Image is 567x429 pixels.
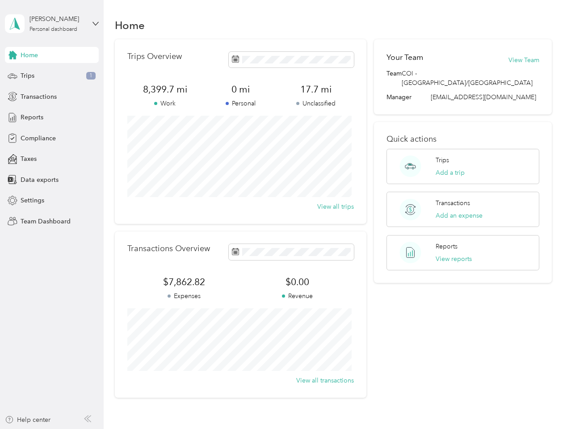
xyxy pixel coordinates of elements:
[21,154,37,164] span: Taxes
[203,83,278,96] span: 0 mi
[402,69,539,88] span: COI - [GEOGRAPHIC_DATA]/[GEOGRAPHIC_DATA]
[436,168,465,177] button: Add a trip
[436,156,449,165] p: Trips
[127,291,241,301] p: Expenses
[386,52,423,63] h2: Your Team
[317,202,354,211] button: View all trips
[127,83,203,96] span: 8,399.7 mi
[278,99,354,108] p: Unclassified
[240,291,354,301] p: Revenue
[127,276,241,288] span: $7,862.82
[127,244,210,253] p: Transactions Overview
[508,55,539,65] button: View Team
[431,93,536,101] span: [EMAIL_ADDRESS][DOMAIN_NAME]
[86,72,96,80] span: 1
[21,196,44,205] span: Settings
[127,52,182,61] p: Trips Overview
[386,93,412,102] span: Manager
[21,71,34,80] span: Trips
[21,175,59,185] span: Data exports
[436,211,483,220] button: Add an expense
[29,27,77,32] div: Personal dashboard
[386,69,402,88] span: Team
[203,99,278,108] p: Personal
[21,134,56,143] span: Compliance
[278,83,354,96] span: 17.7 mi
[436,198,470,208] p: Transactions
[115,21,145,30] h1: Home
[21,217,71,226] span: Team Dashboard
[5,415,50,425] button: Help center
[21,50,38,60] span: Home
[240,276,354,288] span: $0.00
[386,135,539,144] p: Quick actions
[29,14,85,24] div: [PERSON_NAME]
[436,254,472,264] button: View reports
[296,376,354,385] button: View all transactions
[127,99,203,108] p: Work
[436,242,458,251] p: Reports
[21,113,43,122] span: Reports
[21,92,57,101] span: Transactions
